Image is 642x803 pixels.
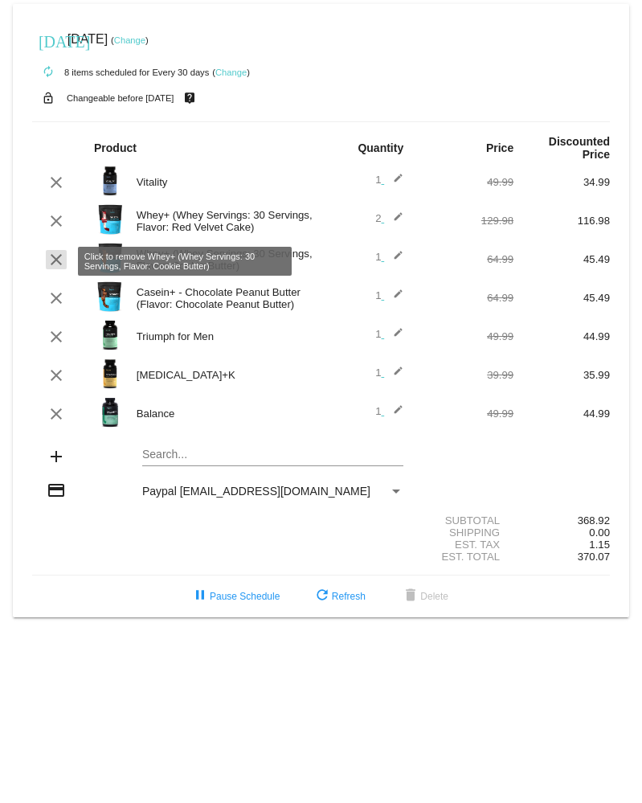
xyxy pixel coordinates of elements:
span: Paypal [EMAIL_ADDRESS][DOMAIN_NAME] [142,485,370,498]
strong: Price [486,141,513,154]
mat-select: Payment Method [142,485,403,498]
button: Delete [388,582,461,611]
strong: Product [94,141,137,154]
strong: Quantity [358,141,403,154]
mat-icon: live_help [180,88,199,109]
mat-icon: edit [384,211,403,231]
small: Changeable before [DATE] [67,93,174,103]
img: Image-1-Triumph_carousel-front-transp.png [94,319,126,351]
mat-icon: [DATE] [39,31,58,50]
span: 370.07 [578,551,610,563]
span: 1 [375,289,403,301]
small: 8 items scheduled for Every 30 days [32,68,209,77]
small: ( ) [111,35,149,45]
mat-icon: refresh [313,587,332,606]
button: Refresh [300,582,378,611]
mat-icon: clear [47,366,66,385]
img: Image-1-Carousel-Casein-SC-Roman-Berezecky.png [94,281,126,313]
img: Image-1-Carousel-Whey-2lb-Cookie-Butter-1000x1000-2.png [94,242,126,274]
div: 368.92 [513,514,610,526]
span: 2 [375,212,403,224]
strong: Discounted Price [549,135,610,161]
img: Image-1-Whey-2lb-Red-Velvet-1000x1000-Roman-Berezecky.png [94,203,126,236]
mat-icon: edit [384,250,403,269]
a: Change [114,35,145,45]
div: 45.49 [513,253,610,265]
span: Delete [401,591,448,602]
span: 1.15 [589,539,610,551]
div: Whey+ (Whey Servings: 30 Servings, Flavor: Red Velvet Cake) [129,209,321,233]
span: 1 [375,328,403,340]
span: Pause Schedule [190,591,280,602]
mat-icon: clear [47,211,66,231]
div: 49.99 [417,176,513,188]
mat-icon: lock_open [39,88,58,109]
img: Image-1-Carousel-Balance-transp.png [94,396,126,428]
div: Subtotal [417,514,513,526]
div: Shipping [417,526,513,539]
img: Image-1-Carousel-Vitamin-DK-Photoshoped-1000x1000-1.png [94,358,126,390]
mat-icon: edit [384,404,403,424]
div: Triumph for Men [129,330,321,342]
div: [MEDICAL_DATA]+K [129,369,321,381]
div: Casein+ - Chocolate Peanut Butter (Flavor: Chocolate Peanut Butter) [129,286,321,310]
mat-icon: edit [384,327,403,346]
div: 49.99 [417,408,513,420]
img: Image-1-Vitality-1000x1000-1.png [94,165,126,197]
span: Refresh [313,591,366,602]
div: 49.99 [417,330,513,342]
span: 1 [375,251,403,263]
span: 1 [375,367,403,379]
div: 45.49 [513,292,610,304]
div: 44.99 [513,330,610,342]
mat-icon: credit_card [47,481,66,500]
mat-icon: delete [401,587,420,606]
span: 1 [375,174,403,186]
div: Balance [129,408,321,420]
div: 64.99 [417,253,513,265]
div: Vitality [129,176,321,188]
div: 35.99 [513,369,610,381]
div: Est. Tax [417,539,513,551]
div: 39.99 [417,369,513,381]
div: 116.98 [513,215,610,227]
span: 0.00 [589,526,610,539]
mat-icon: autorenew [39,63,58,82]
div: Whey+ (Whey Servings: 30 Servings, Flavor: Cookie Butter) [129,248,321,272]
mat-icon: clear [47,404,66,424]
mat-icon: pause [190,587,210,606]
mat-icon: clear [47,173,66,192]
div: 44.99 [513,408,610,420]
div: 64.99 [417,292,513,304]
mat-icon: clear [47,289,66,308]
div: 34.99 [513,176,610,188]
mat-icon: edit [384,173,403,192]
button: Pause Schedule [178,582,292,611]
mat-icon: edit [384,366,403,385]
div: 129.98 [417,215,513,227]
a: Change [215,68,247,77]
span: 1 [375,405,403,417]
div: Est. Total [417,551,513,563]
mat-icon: clear [47,250,66,269]
mat-icon: clear [47,327,66,346]
mat-icon: add [47,447,66,466]
input: Search... [142,449,403,461]
small: ( ) [212,68,250,77]
mat-icon: edit [384,289,403,308]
